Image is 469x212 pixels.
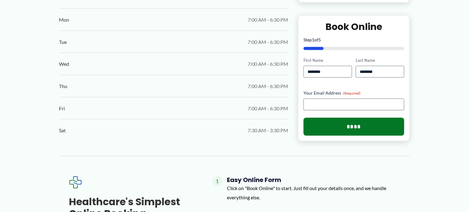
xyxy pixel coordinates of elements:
span: Fri [59,104,65,113]
span: 1 [312,37,314,42]
h4: Easy Online Form [227,176,400,184]
span: 7:00 AM - 6:30 PM [248,82,288,91]
span: Mon [59,15,69,24]
label: First Name [304,57,352,63]
span: 1 [212,176,222,186]
p: Click on "Book Online" to start. Just fill out your details once, and we handle everything else. [227,184,400,202]
span: 5 [318,37,321,42]
span: 7:00 AM - 6:30 PM [248,104,288,113]
label: Last Name [356,57,404,63]
p: Step of [304,38,404,42]
img: Expected Healthcare Logo [69,176,82,189]
h2: Book Online [304,21,404,33]
span: Tue [59,37,67,47]
span: 7:00 AM - 6:30 PM [248,37,288,47]
span: (Required) [343,91,361,95]
span: 7:00 AM - 6:30 PM [248,15,288,24]
span: 7:30 AM - 3:30 PM [248,126,288,135]
span: Wed [59,59,69,69]
label: Your Email Address [304,90,404,96]
span: Sat [59,126,66,135]
span: 7:00 AM - 6:30 PM [248,59,288,69]
span: Thu [59,82,68,91]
